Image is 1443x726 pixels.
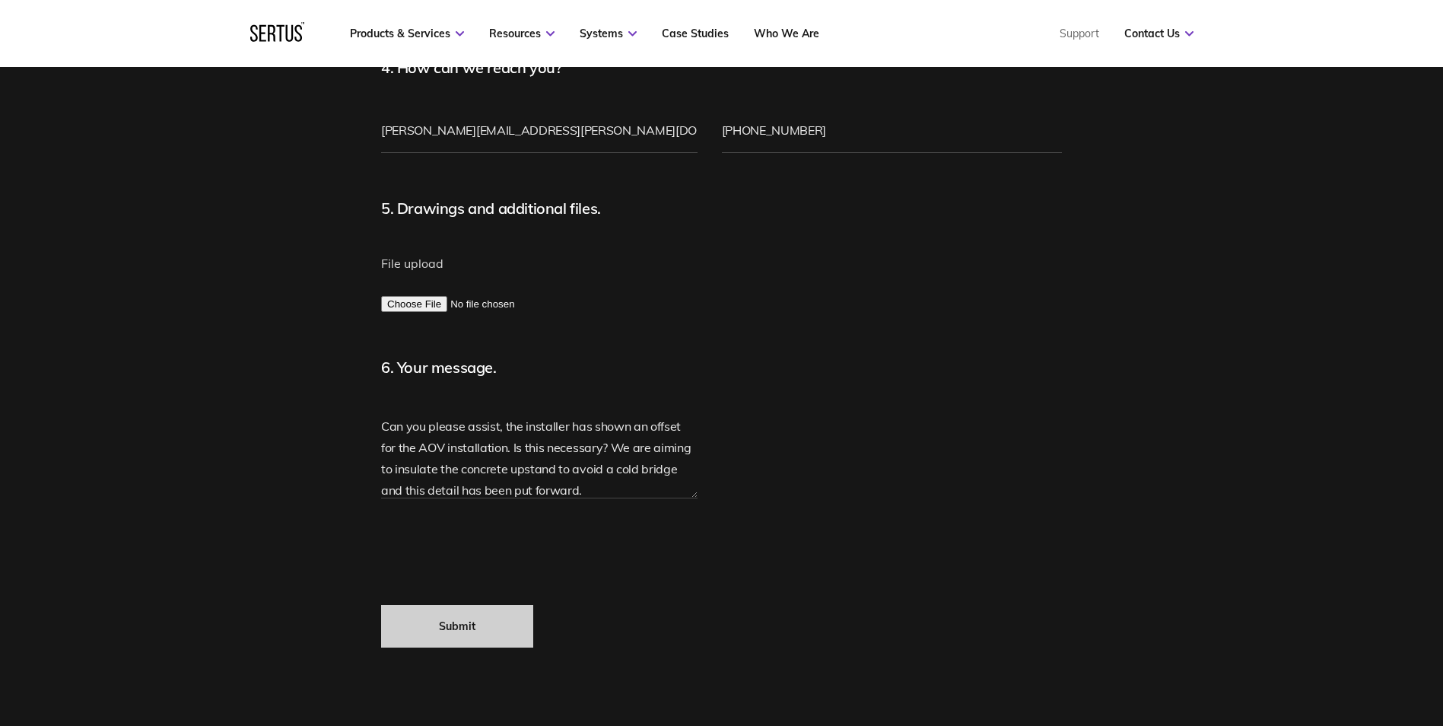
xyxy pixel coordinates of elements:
[1169,549,1443,726] iframe: Chat Widget
[722,107,1063,153] input: Phone number*
[754,27,819,40] a: Who We Are
[381,256,443,271] span: File upload
[350,27,464,40] a: Products & Services
[489,27,555,40] a: Resources
[662,27,729,40] a: Case Studies
[1124,27,1193,40] a: Contact Us
[580,27,637,40] a: Systems
[381,407,698,498] textarea: Can you please assist, the installer has shown an offset for the AOV installation. Is this necess...
[1060,27,1099,40] a: Support
[381,358,761,377] h2: 6. Your message.
[381,58,761,77] h2: 4. How can we reach you?
[381,199,601,218] span: 5. Drawings and additional files.
[381,605,533,648] input: Submit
